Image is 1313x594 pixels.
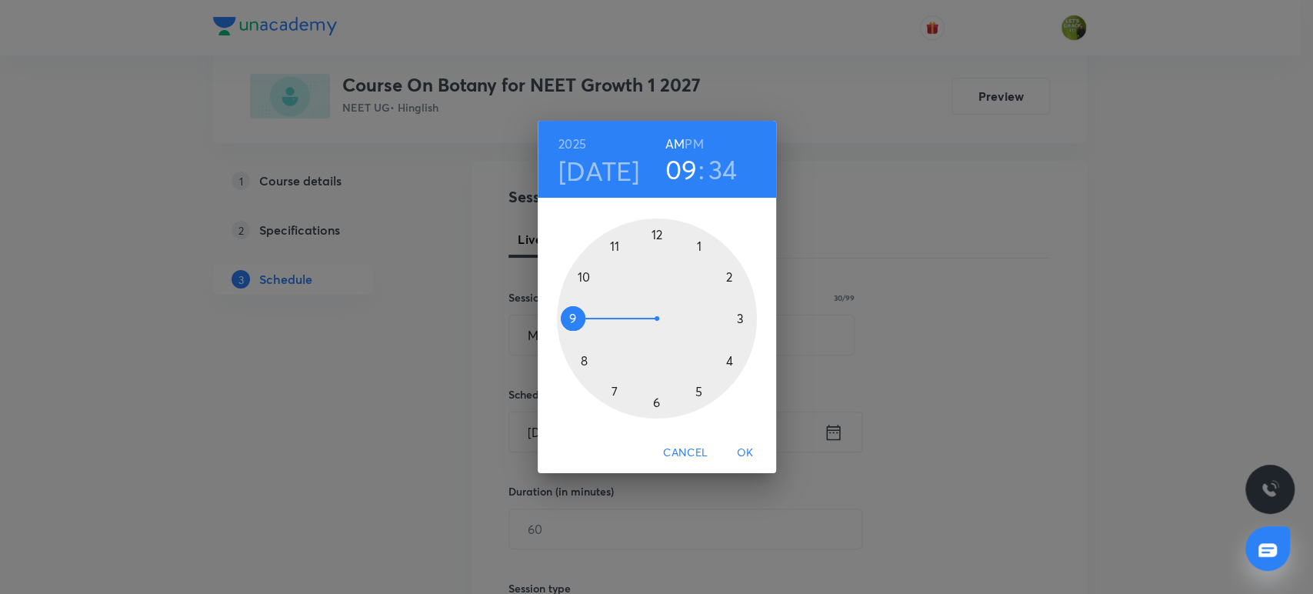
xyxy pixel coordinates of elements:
button: [DATE] [558,155,640,187]
span: OK [727,443,764,462]
button: AM [665,133,685,155]
button: Cancel [657,439,714,467]
button: 09 [665,153,698,185]
button: 34 [708,153,738,185]
button: 2025 [558,133,586,155]
span: Cancel [663,443,708,462]
button: OK [721,439,770,467]
h3: : [698,153,705,185]
button: PM [685,133,703,155]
